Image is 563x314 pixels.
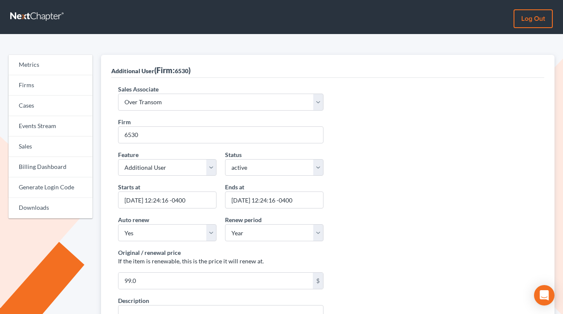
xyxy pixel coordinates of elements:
label: Feature [118,150,139,159]
label: Description [118,296,149,305]
label: Ends at [225,183,244,191]
span: Additional User [111,67,154,74]
a: Metrics [9,55,92,75]
a: Sales [9,137,92,157]
label: Firm [118,117,131,126]
a: Events Stream [9,116,92,137]
a: Firms [9,75,92,96]
label: Status [225,150,242,159]
label: Original / renewal price [118,248,181,257]
div: $ [313,273,323,289]
a: Cases [9,96,92,116]
input: 10.00 [118,273,313,289]
a: Log out [514,9,553,28]
a: Downloads [9,198,92,218]
div: Open Intercom Messenger [534,285,554,305]
span: 6530 [175,67,188,74]
div: (Firm: ) [111,65,191,75]
input: MM/DD/YYYY [118,191,217,208]
label: Auto renew [118,215,149,224]
input: MM/DD/YYYY [225,191,323,208]
a: Billing Dashboard [9,157,92,177]
input: 1234 [118,126,323,143]
label: Sales Associate [118,85,159,94]
label: Renew period [225,215,262,224]
p: If the item is renewable, this is the price it will renew at. [118,257,323,265]
label: Starts at [118,183,140,191]
a: Generate Login Code [9,177,92,198]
